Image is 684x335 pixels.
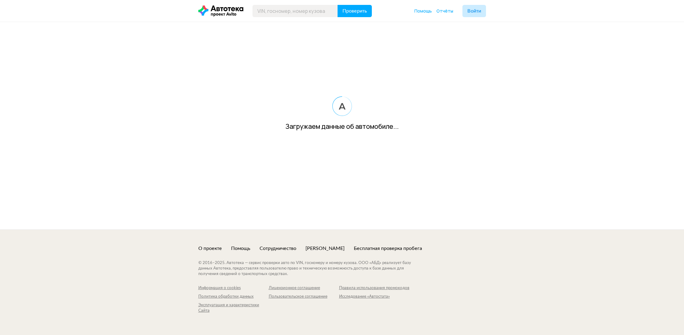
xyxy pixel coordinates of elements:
a: Пользовательское соглашение [269,294,339,300]
a: Помощь [231,245,250,252]
a: Политика обработки данных [198,294,269,300]
a: [PERSON_NAME] [305,245,345,252]
span: Проверить [342,9,367,13]
div: © 2016– 2025 . Автотека — сервис проверки авто по VIN, госномеру и номеру кузова. ООО «АБД» реали... [198,260,423,277]
a: Эксплуатация и характеристики Сайта [198,303,269,314]
a: Правила использования промокодов [339,285,409,291]
button: Войти [462,5,486,17]
a: Лицензионное соглашение [269,285,339,291]
a: Исследование «Автостата» [339,294,409,300]
a: Отчёты [436,8,453,14]
a: Помощь [414,8,432,14]
a: Сотрудничество [260,245,296,252]
a: Информация о cookies [198,285,269,291]
input: VIN, госномер, номер кузова [252,5,338,17]
button: Проверить [338,5,372,17]
a: О проекте [198,245,222,252]
span: Войти [467,9,481,13]
a: Бесплатная проверка пробега [354,245,422,252]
